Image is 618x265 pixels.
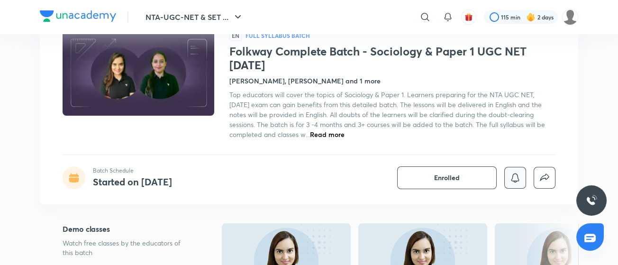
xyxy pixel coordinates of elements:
[63,223,191,235] h5: Demo classes
[229,76,381,86] h4: [PERSON_NAME], [PERSON_NAME] and 1 more
[61,29,216,117] img: Thumbnail
[93,166,172,175] p: Batch Schedule
[464,13,473,21] img: avatar
[586,195,597,206] img: ttu
[40,10,116,24] a: Company Logo
[310,130,345,139] span: Read more
[63,238,191,257] p: Watch free classes by the educators of this batch
[434,173,460,183] span: Enrolled
[526,12,536,22] img: streak
[93,175,172,188] h4: Started on [DATE]
[229,90,545,139] span: Top educators will cover the topics of Sociology & Paper 1. Learners preparing for the NTA UGC NE...
[562,9,578,25] img: Ishita Tripathi
[229,45,555,72] h1: Folkway Complete Batch - Sociology & Paper 1 UGC NET [DATE]
[140,8,249,27] button: NTA-UGC-NET & SET ...
[40,10,116,22] img: Company Logo
[461,9,476,25] button: avatar
[397,166,497,189] button: Enrolled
